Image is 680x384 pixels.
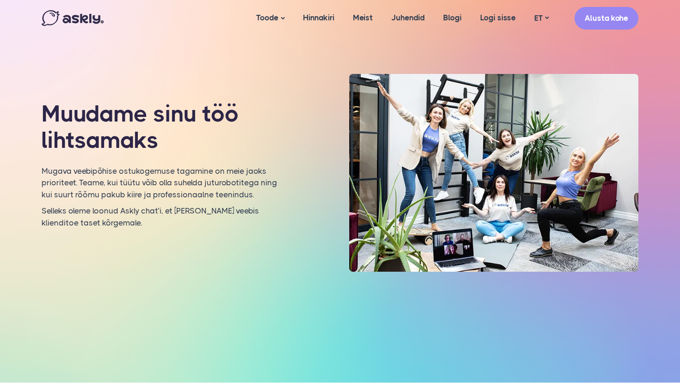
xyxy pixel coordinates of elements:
a: ET [525,12,558,25]
p: Selleks oleme loonud Askly chat’i, et [PERSON_NAME] veebis klienditoe taset kõrgemale. [42,205,279,229]
img: Askly [42,10,104,26]
a: Alusta kohe [575,7,638,30]
p: Mugava veebipõhise ostukogemuse tagamine on meie jaoks prioriteet. Teame, kui tüütu võib olla suh... [42,165,279,201]
h1: Muudame sinu töö lihtsamaks [42,101,279,154]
